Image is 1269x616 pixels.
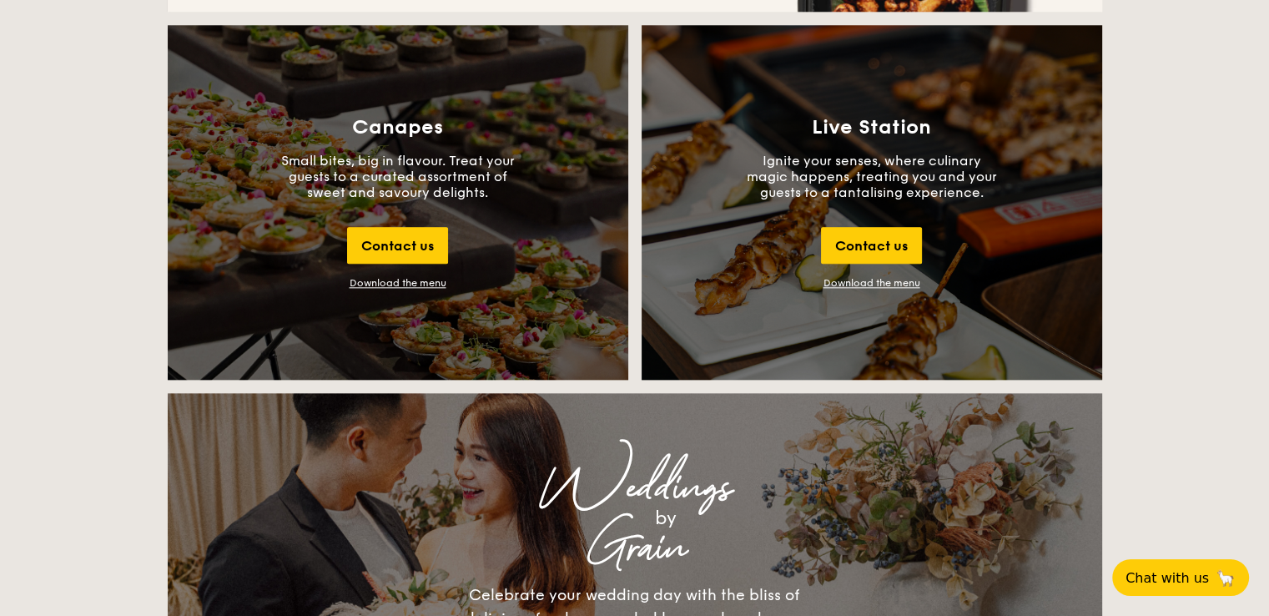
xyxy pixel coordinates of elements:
[1125,570,1209,586] span: Chat with us
[1216,568,1236,588] span: 🦙
[347,227,448,264] div: Contact us
[376,503,955,533] div: by
[350,277,446,289] div: Download the menu
[747,153,997,200] p: Ignite your senses, where culinary magic happens, treating you and your guests to a tantalising e...
[821,227,922,264] div: Contact us
[315,473,955,503] div: Weddings
[315,533,955,563] div: Grain
[352,116,443,139] h3: Canapes
[1112,559,1249,596] button: Chat with us🦙
[273,153,523,200] p: Small bites, big in flavour. Treat your guests to a curated assortment of sweet and savoury delig...
[823,277,920,289] a: Download the menu
[812,116,931,139] h3: Live Station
